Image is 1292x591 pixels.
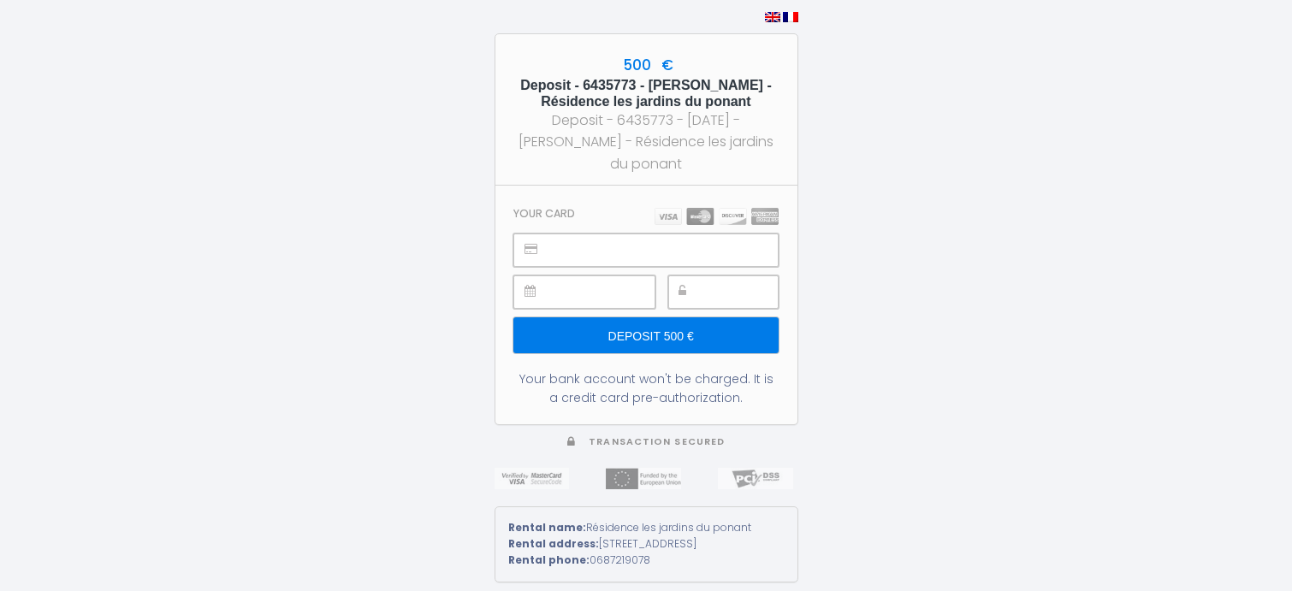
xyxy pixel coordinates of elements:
img: fr.png [783,12,798,22]
iframe: Secure payment input frame [707,276,778,308]
div: Résidence les jardins du ponant [508,520,785,536]
strong: Rental phone: [508,553,590,567]
iframe: Secure payment input frame [552,234,777,266]
img: en.png [765,12,780,22]
strong: Rental name: [508,520,586,535]
h3: Your card [513,207,575,220]
iframe: Secure payment input frame [552,276,654,308]
div: 0687219078 [508,553,785,569]
img: carts.png [655,208,779,225]
div: [STREET_ADDRESS] [508,536,785,553]
span: Transaction secured [589,435,725,448]
span: 500 € [619,55,673,75]
input: Deposit 500 € [513,317,778,353]
div: Deposit - 6435773 - [DATE] - [PERSON_NAME] - Résidence les jardins du ponant [511,109,782,174]
h5: Deposit - 6435773 - [PERSON_NAME] - Résidence les jardins du ponant [511,77,782,109]
div: Your bank account won't be charged. It is a credit card pre-authorization. [513,369,778,407]
strong: Rental address: [508,536,599,551]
